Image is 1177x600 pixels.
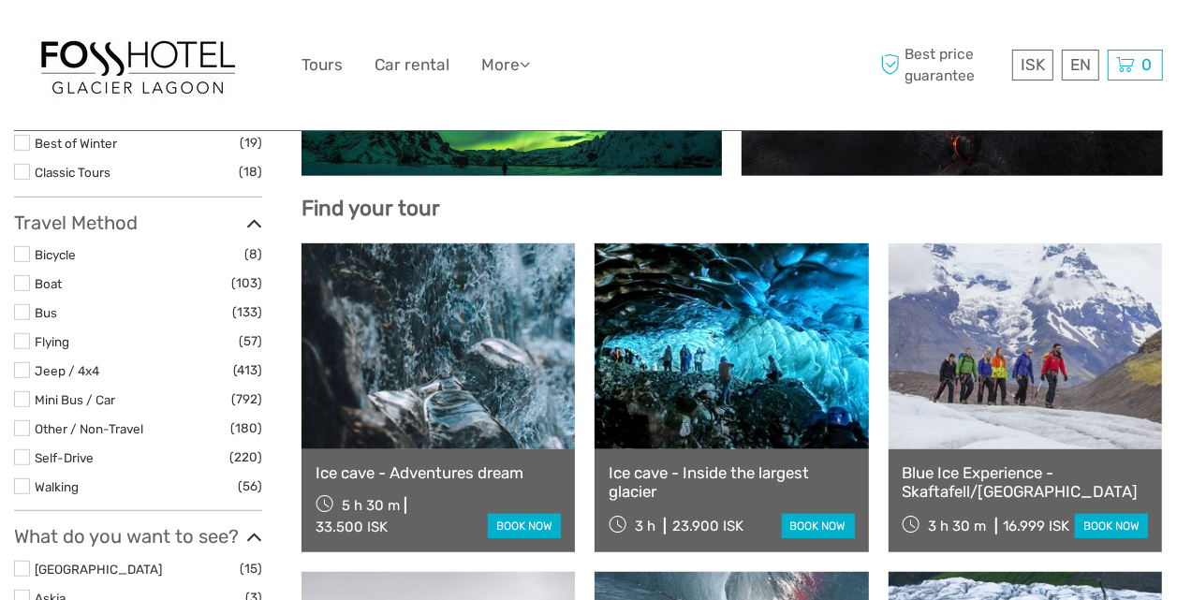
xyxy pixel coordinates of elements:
[230,417,262,439] span: (180)
[875,44,1008,85] span: Best price guarantee
[35,247,76,262] a: Bicycle
[239,161,262,183] span: (18)
[35,450,94,465] a: Self-Drive
[1021,55,1045,74] span: ISK
[26,33,212,48] p: We're away right now. Please check back later!
[375,51,449,79] a: Car rental
[903,463,1148,502] a: Blue Ice Experience - Skaftafell/[GEOGRAPHIC_DATA]
[35,136,117,151] a: Best of Winter
[316,519,388,535] div: 33.500 ISK
[240,558,262,579] span: (15)
[240,132,262,154] span: (19)
[35,363,99,378] a: Jeep / 4x4
[233,359,262,381] span: (413)
[1139,55,1155,74] span: 0
[232,301,262,323] span: (133)
[244,243,262,265] span: (8)
[488,514,561,538] a: book now
[1075,514,1148,538] a: book now
[316,463,561,482] a: Ice cave - Adventures dream
[231,388,262,410] span: (792)
[229,446,262,468] span: (220)
[35,32,241,98] img: 1303-6910c56d-1cb8-4c54-b886-5f11292459f5_logo_big.jpg
[35,479,79,494] a: Walking
[342,497,400,514] span: 5 h 30 m
[231,272,262,294] span: (103)
[35,165,110,180] a: Classic Tours
[672,518,743,534] div: 23.900 ISK
[35,421,143,436] a: Other / Non-Travel
[35,305,57,320] a: Bus
[14,525,262,548] h3: What do you want to see?
[215,29,238,51] button: Open LiveChat chat widget
[609,463,854,502] a: Ice cave - Inside the largest glacier
[35,334,69,349] a: Flying
[238,476,262,497] span: (56)
[635,518,655,534] span: 3 h
[302,196,440,221] b: Find your tour
[929,518,987,534] span: 3 h 30 m
[302,51,343,79] a: Tours
[35,276,62,291] a: Boat
[35,562,162,577] a: [GEOGRAPHIC_DATA]
[14,212,262,234] h3: Travel Method
[782,514,855,538] a: book now
[481,51,530,79] a: More
[35,392,115,407] a: Mini Bus / Car
[239,330,262,352] span: (57)
[1004,518,1070,534] div: 16.999 ISK
[1062,50,1099,80] div: EN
